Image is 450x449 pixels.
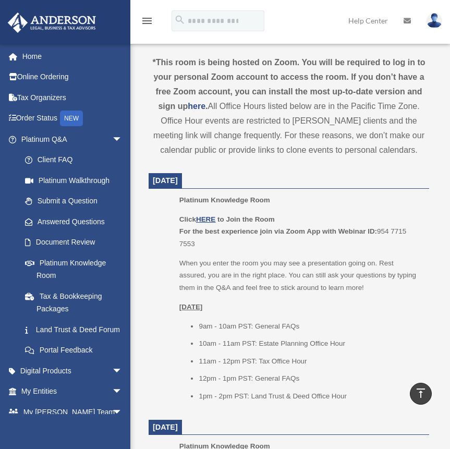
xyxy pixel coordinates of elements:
b: For the best experience join via Zoom App with Webinar ID: [179,227,377,235]
u: [DATE] [179,303,203,311]
span: arrow_drop_down [112,129,133,150]
a: Document Review [15,232,138,253]
a: here [188,102,205,111]
a: Tax Organizers [7,87,138,108]
strong: *This room is being hosted on Zoom. You will be required to log in to your personal Zoom account ... [153,58,425,111]
img: Anderson Advisors Platinum Portal [5,13,99,33]
a: vertical_align_top [410,383,432,405]
a: HERE [196,215,215,223]
span: arrow_drop_down [112,381,133,403]
li: 10am - 11am PST: Estate Planning Office Hour [199,337,422,350]
i: search [174,14,186,26]
a: Order StatusNEW [7,108,138,129]
a: My Entitiesarrow_drop_down [7,381,138,402]
span: [DATE] [153,176,178,185]
a: Submit a Question [15,191,138,212]
img: User Pic [427,13,442,28]
b: Click [179,215,217,223]
a: My [PERSON_NAME] Teamarrow_drop_down [7,402,138,422]
b: to Join the Room [217,215,275,223]
strong: . [205,102,208,111]
a: Platinum Walkthrough [15,170,138,191]
div: NEW [60,111,83,126]
a: Digital Productsarrow_drop_down [7,360,138,381]
span: arrow_drop_down [112,402,133,423]
a: Platinum Knowledge Room [15,252,133,286]
span: arrow_drop_down [112,360,133,382]
a: Client FAQ [15,150,138,171]
li: 12pm - 1pm PST: General FAQs [199,372,422,385]
span: Platinum Knowledge Room [179,196,270,204]
p: When you enter the room you may see a presentation going on. Rest assured, you are in the right p... [179,257,422,294]
a: Home [7,46,138,67]
a: Platinum Q&Aarrow_drop_down [7,129,138,150]
a: Portal Feedback [15,340,138,361]
a: Answered Questions [15,211,138,232]
a: Land Trust & Deed Forum [15,319,138,340]
div: All Office Hours listed below are in the Pacific Time Zone. Office Hour events are restricted to ... [149,55,429,157]
li: 9am - 10am PST: General FAQs [199,320,422,333]
i: menu [141,15,153,27]
li: 11am - 12pm PST: Tax Office Hour [199,355,422,368]
span: [DATE] [153,423,178,431]
p: 954 7715 7553 [179,213,422,250]
li: 1pm - 2pm PST: Land Trust & Deed Office Hour [199,390,422,403]
a: menu [141,18,153,27]
i: vertical_align_top [415,387,427,399]
a: Tax & Bookkeeping Packages [15,286,138,319]
a: Online Ordering [7,67,138,88]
